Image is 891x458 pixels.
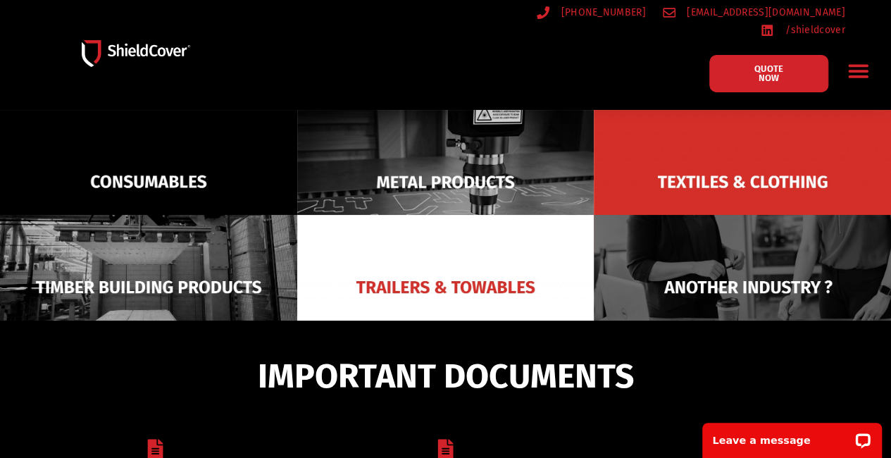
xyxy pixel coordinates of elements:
span: [PHONE_NUMBER] [557,4,645,21]
div: Menu Toggle [842,54,876,87]
a: [EMAIL_ADDRESS][DOMAIN_NAME] [663,4,845,21]
img: Shield-Cover-Underwriting-Australia-logo-full [82,40,190,67]
iframe: LiveChat chat widget [693,414,891,458]
span: QUOTE NOW [743,64,795,82]
span: IMPORTANT DOCUMENTS [258,363,634,390]
a: [PHONE_NUMBER] [537,4,646,21]
a: QUOTE NOW [709,55,828,92]
span: [EMAIL_ADDRESS][DOMAIN_NAME] [683,4,845,21]
span: /shieldcover [782,21,845,39]
a: /shieldcover [761,21,845,39]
